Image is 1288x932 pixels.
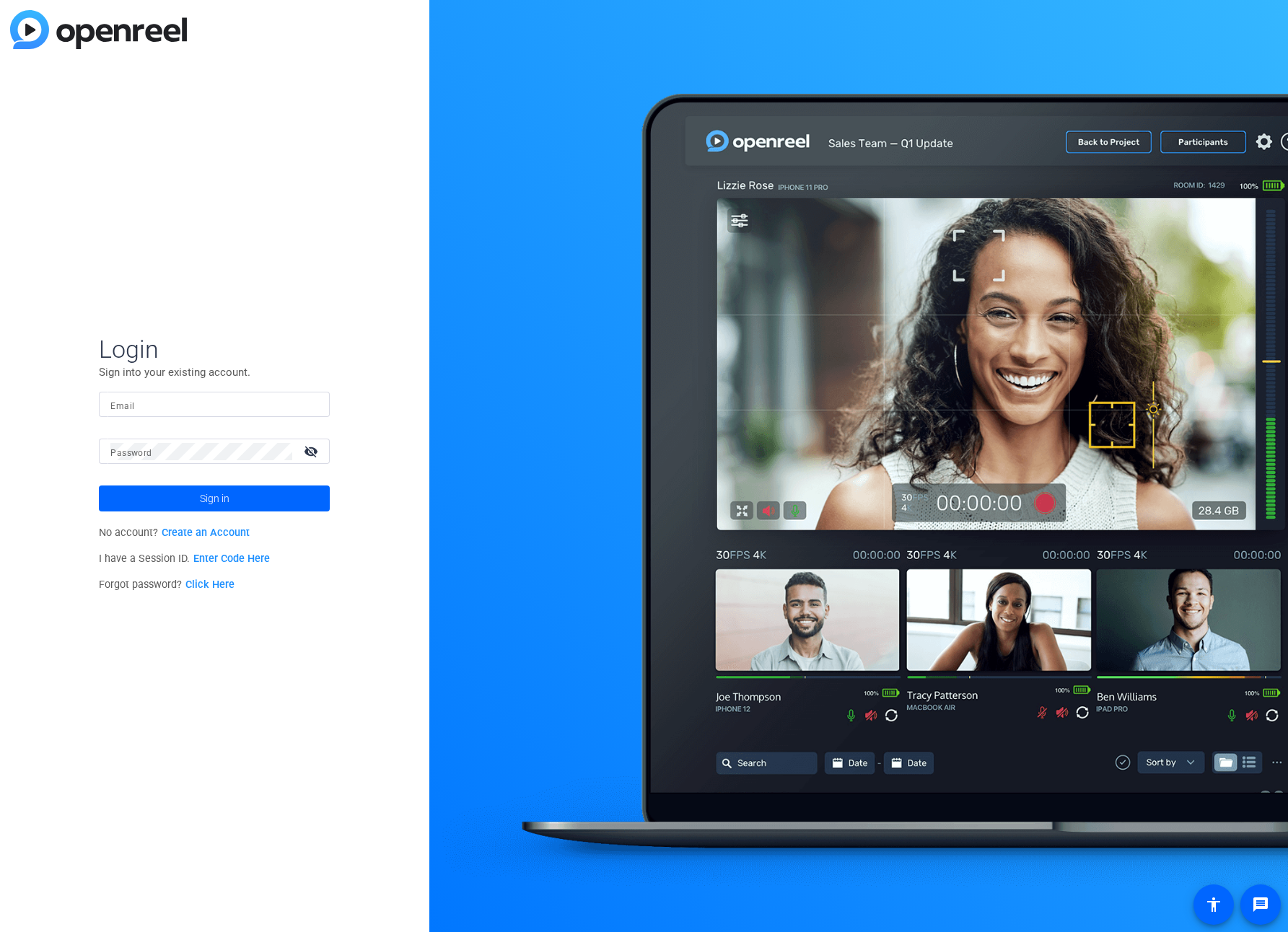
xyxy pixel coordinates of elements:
span: No account? [99,527,250,539]
a: Create an Account [162,527,250,539]
span: Forgot password? [99,579,235,591]
a: Enter Code Here [193,553,270,565]
button: Sign in [99,485,330,511]
span: Login [99,334,330,364]
mat-label: Email [110,401,134,411]
span: Sign in [200,480,229,516]
mat-icon: message [1252,896,1269,913]
mat-icon: visibility_off [295,441,330,462]
img: blue-gradient.svg [10,10,187,49]
input: Enter Email Address [110,396,318,413]
mat-label: Password [110,448,152,458]
span: I have a Session ID. [99,553,270,565]
mat-icon: accessibility [1205,896,1222,913]
p: Sign into your existing account. [99,364,330,380]
a: Click Here [185,579,235,591]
